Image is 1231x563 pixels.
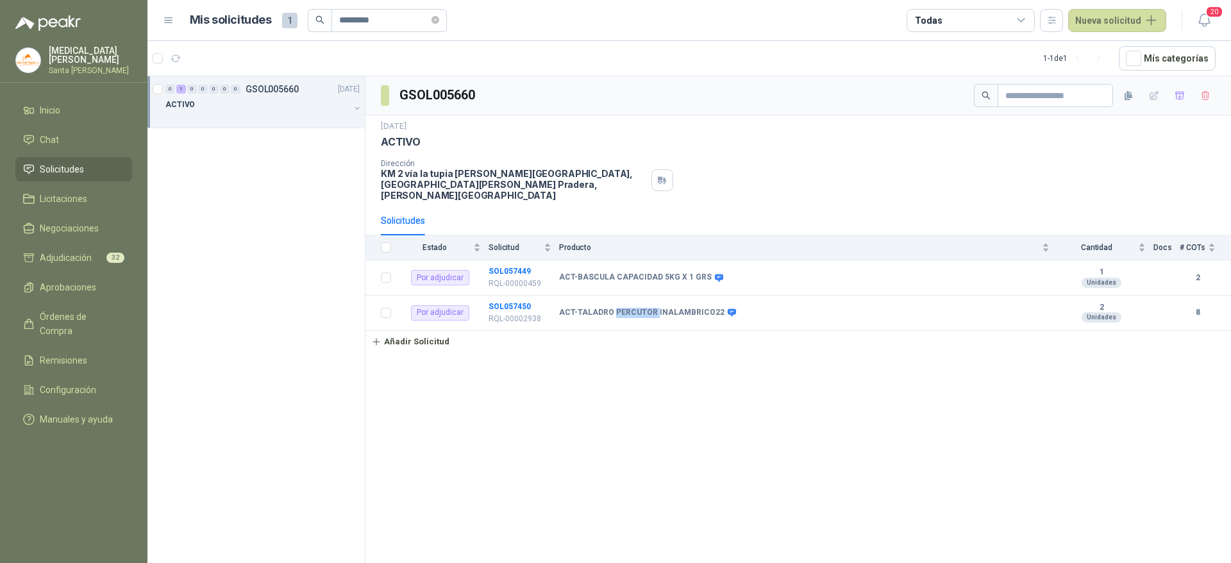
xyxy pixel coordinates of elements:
[165,99,195,111] p: ACTIVO
[489,278,551,290] p: RQL-00000459
[1057,303,1146,313] b: 2
[106,253,124,263] span: 32
[1180,243,1205,252] span: # COTs
[1119,46,1216,71] button: Mís categorías
[1205,6,1223,18] span: 20
[381,121,406,133] p: [DATE]
[187,85,197,94] div: 0
[1180,272,1216,284] b: 2
[381,168,646,201] p: KM 2 vía la tupia [PERSON_NAME][GEOGRAPHIC_DATA], [GEOGRAPHIC_DATA][PERSON_NAME] Pradera , [PERSO...
[1180,235,1231,260] th: # COTs
[176,85,186,94] div: 1
[1193,9,1216,32] button: 20
[165,81,362,122] a: 0 1 0 0 0 0 0 GSOL005660[DATE] ACTIVO
[15,305,132,343] a: Órdenes de Compra
[190,11,272,29] h1: Mis solicitudes
[1180,307,1216,319] b: 8
[381,214,425,228] div: Solicitudes
[40,162,84,176] span: Solicitudes
[282,13,297,28] span: 1
[315,15,324,24] span: search
[231,85,240,94] div: 0
[40,103,60,117] span: Inicio
[15,216,132,240] a: Negociaciones
[1043,48,1109,69] div: 1 - 1 de 1
[559,308,724,318] b: ACT-TALADRO PERCUTOR INALAMBRICO22
[165,85,175,94] div: 0
[399,243,471,252] span: Estado
[431,14,439,26] span: close-circle
[209,85,219,94] div: 0
[15,275,132,299] a: Aprobaciones
[40,133,59,147] span: Chat
[1068,9,1166,32] button: Nueva solicitud
[431,16,439,24] span: close-circle
[1082,312,1121,323] div: Unidades
[338,83,360,96] p: [DATE]
[40,383,96,397] span: Configuración
[15,128,132,152] a: Chat
[411,270,469,285] div: Por adjudicar
[365,331,455,353] button: Añadir Solicitud
[15,246,132,270] a: Adjudicación32
[559,235,1057,260] th: Producto
[1057,267,1146,278] b: 1
[15,15,81,31] img: Logo peakr
[40,353,87,367] span: Remisiones
[489,313,551,325] p: RQL-00002938
[15,348,132,373] a: Remisiones
[1057,243,1135,252] span: Cantidad
[15,98,132,122] a: Inicio
[40,412,113,426] span: Manuales y ayuda
[365,331,1231,353] a: Añadir Solicitud
[559,243,1039,252] span: Producto
[915,13,942,28] div: Todas
[1153,235,1180,260] th: Docs
[489,267,531,276] a: SOL057449
[49,67,132,74] p: Santa [PERSON_NAME]
[559,273,712,283] b: ACT-BASCULA CAPACIDAD 5KG X 1 GRS
[198,85,208,94] div: 0
[489,235,559,260] th: Solicitud
[381,159,646,168] p: Dirección
[220,85,230,94] div: 0
[411,305,469,321] div: Por adjudicar
[1057,235,1153,260] th: Cantidad
[489,302,531,311] a: SOL057450
[49,46,132,64] p: [MEDICAL_DATA] [PERSON_NAME]
[16,48,40,72] img: Company Logo
[40,310,120,338] span: Órdenes de Compra
[15,378,132,402] a: Configuración
[15,157,132,181] a: Solicitudes
[40,221,99,235] span: Negociaciones
[246,85,299,94] p: GSOL005660
[40,192,87,206] span: Licitaciones
[40,251,92,265] span: Adjudicación
[1082,278,1121,288] div: Unidades
[982,91,991,100] span: search
[381,135,421,149] p: ACTIVO
[15,187,132,211] a: Licitaciones
[489,243,541,252] span: Solicitud
[15,407,132,432] a: Manuales y ayuda
[40,280,96,294] span: Aprobaciones
[399,85,477,105] h3: GSOL005660
[399,235,489,260] th: Estado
